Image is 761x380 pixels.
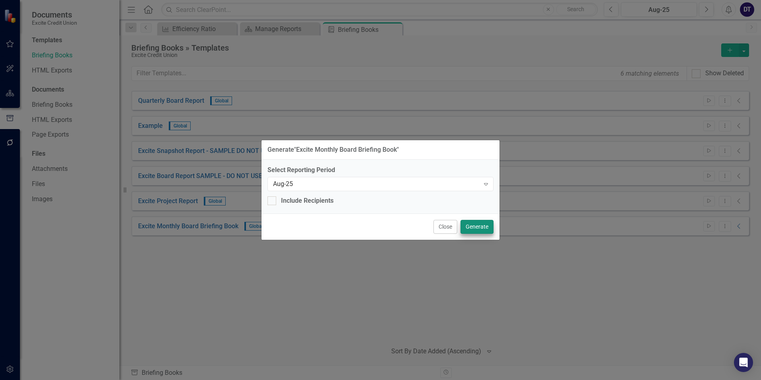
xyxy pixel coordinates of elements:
[433,220,457,234] button: Close
[267,146,399,153] div: Generate " Excite Monthly Board Briefing Book "
[267,166,494,175] label: Select Reporting Period
[734,353,753,372] div: Open Intercom Messenger
[461,220,494,234] button: Generate
[273,179,480,188] div: Aug-25
[281,196,334,206] div: Include Recipients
